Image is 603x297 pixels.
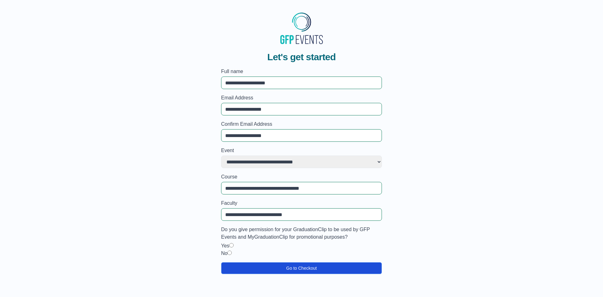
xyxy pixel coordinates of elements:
[221,226,382,241] label: Do you give permission for your GraduationClip to be used by GFP Events and MyGraduationClip for ...
[221,94,382,102] label: Email Address
[221,262,382,274] button: Go to Checkout
[221,147,382,154] label: Event
[267,51,336,63] span: Let's get started
[221,251,227,256] label: No
[278,10,325,46] img: MyGraduationClip
[221,243,229,248] label: Yes
[221,120,382,128] label: Confirm Email Address
[221,68,382,75] label: Full name
[221,173,382,181] label: Course
[221,199,382,207] label: Faculty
